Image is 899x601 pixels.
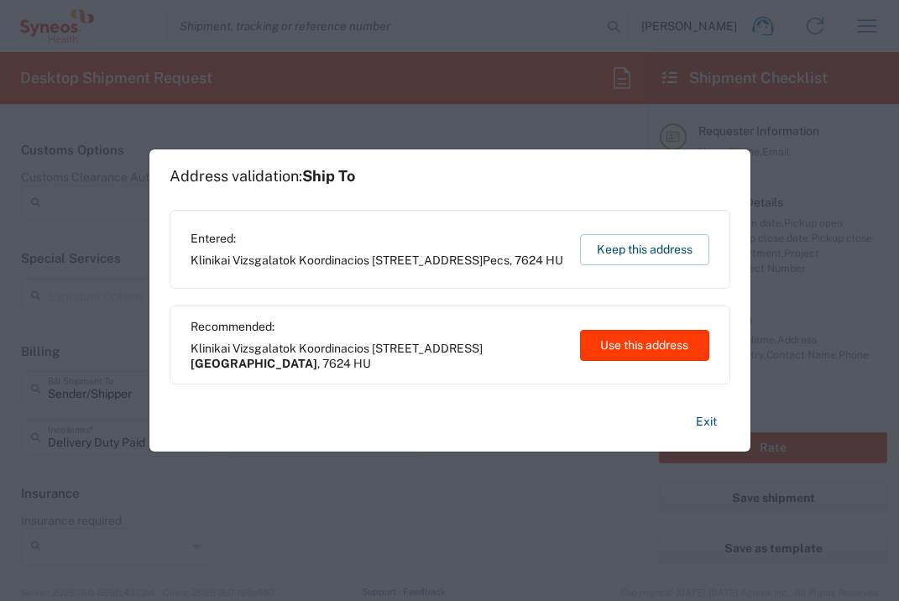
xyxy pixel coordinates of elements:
span: 7624 [322,357,351,370]
button: Use this address [580,330,709,361]
button: Keep this address [580,234,709,265]
span: Pecs [483,253,510,267]
span: Klinikai Vizsgalatok Koordinacios [STREET_ADDRESS] , [191,341,564,371]
span: [GEOGRAPHIC_DATA] [191,357,317,370]
span: 7624 [515,253,543,267]
span: Entered: [191,231,563,246]
button: Exit [682,407,730,436]
span: Ship To [302,167,355,185]
span: Klinikai Vizsgalatok Koordinacios [STREET_ADDRESS] , [191,253,563,268]
h1: Address validation: [170,167,355,186]
span: Recommended: [191,319,564,334]
span: HU [546,253,563,267]
span: HU [353,357,371,370]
